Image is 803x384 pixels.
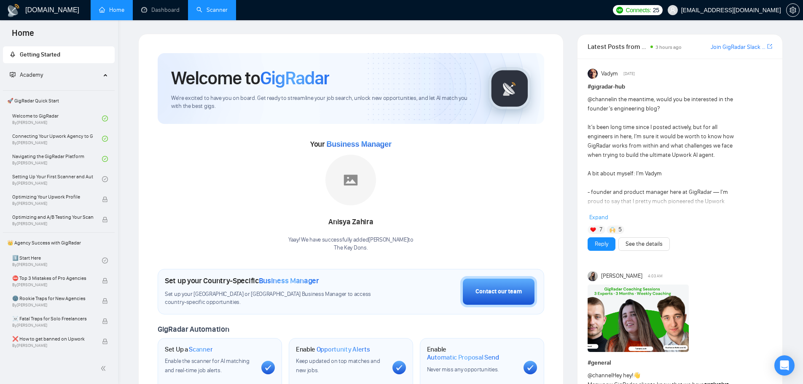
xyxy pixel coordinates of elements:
a: Navigating the GigRadar PlatformBy[PERSON_NAME] [12,150,102,168]
span: @channel [588,372,612,379]
img: Vadym [588,69,598,79]
button: setting [786,3,800,17]
span: double-left [100,364,109,373]
span: lock [102,217,108,223]
span: Academy [20,71,43,78]
a: 1️⃣ Start HereBy[PERSON_NAME] [12,251,102,270]
span: ❌ How to get banned on Upwork [12,335,93,343]
span: Set up your [GEOGRAPHIC_DATA] or [GEOGRAPHIC_DATA] Business Manager to access country-specific op... [165,290,388,306]
div: Anisya Zahira [288,215,414,229]
span: Connects: [626,5,651,15]
span: Opportunity Alerts [317,345,370,354]
span: Business Manager [326,140,391,148]
span: By [PERSON_NAME] [12,323,93,328]
span: Business Manager [259,276,319,285]
span: 👑 Agency Success with GigRadar [4,234,114,251]
img: ❤️ [590,227,596,233]
img: gigradar-logo.png [489,67,531,110]
span: lock [102,298,108,304]
img: logo [7,4,20,17]
span: lock [102,278,108,284]
span: [PERSON_NAME] [601,271,642,281]
span: 🚀 GigRadar Quick Start [4,92,114,109]
span: 👋 [633,372,640,379]
span: lock [102,338,108,344]
div: in the meantime, would you be interested in the founder’s engineering blog? It’s been long time s... [588,95,736,336]
span: Keep updated on top matches and new jobs. [296,357,380,374]
h1: # gigradar-hub [588,82,772,91]
button: Reply [588,237,615,251]
span: ☠️ Fatal Traps for Solo Freelancers [12,314,93,323]
span: Vadym [601,69,618,78]
a: Join GigRadar Slack Community [711,43,765,52]
span: check-circle [102,176,108,182]
img: Mariia Heshka [588,271,598,281]
span: rocket [10,51,16,57]
p: The Key Dons . [288,244,414,252]
span: 4:03 AM [648,272,663,280]
span: @channel [588,96,612,103]
span: fund-projection-screen [10,72,16,78]
button: See the details [618,237,670,251]
span: lock [102,196,108,202]
span: ⛔ Top 3 Mistakes of Pro Agencies [12,274,93,282]
span: setting [787,7,799,13]
span: 5 [618,226,622,234]
a: Welcome to GigRadarBy[PERSON_NAME] [12,109,102,128]
span: Expand [589,214,608,221]
h1: Enable [427,345,517,362]
span: By [PERSON_NAME] [12,343,93,348]
h1: # general [588,358,772,368]
h1: Welcome to [171,67,329,89]
span: export [767,43,772,50]
span: By [PERSON_NAME] [12,282,93,287]
span: 🌚 Rookie Traps for New Agencies [12,294,93,303]
a: Connecting Your Upwork Agency to GigRadarBy[PERSON_NAME] [12,129,102,148]
button: Contact our team [460,276,537,307]
span: By [PERSON_NAME] [12,221,93,226]
span: user [670,7,676,13]
a: searchScanner [196,6,228,13]
span: check-circle [102,136,108,142]
h1: Set up your Country-Specific [165,276,319,285]
span: Automatic Proposal Send [427,353,499,362]
span: Never miss any opportunities. [427,366,499,373]
a: export [767,43,772,51]
span: lock [102,318,108,324]
a: See the details [626,239,663,249]
li: Getting Started [3,46,115,63]
span: Latest Posts from the GigRadar Community [588,41,648,52]
span: Scanner [189,345,212,354]
span: Enable the scanner for AI matching and real-time job alerts. [165,357,250,374]
span: Your [310,140,392,149]
span: 7 [599,226,602,234]
span: We're excited to have you on board. Get ready to streamline your job search, unlock new opportuni... [171,94,475,110]
span: 3 hours ago [655,44,682,50]
h1: Set Up a [165,345,212,354]
img: placeholder.png [325,155,376,205]
img: F09L7DB94NL-GigRadar%20Coaching%20Sessions%20_%20Experts.png [588,285,689,352]
a: homeHome [99,6,124,13]
a: dashboardDashboard [141,6,180,13]
span: GigRadar [260,67,329,89]
div: Contact our team [475,287,522,296]
span: By [PERSON_NAME] [12,303,93,308]
span: Home [5,27,41,45]
span: check-circle [102,156,108,162]
div: Open Intercom Messenger [774,355,795,376]
span: GigRadar Automation [158,325,229,334]
img: 🙌 [610,227,615,233]
a: setting [786,7,800,13]
span: 25 [653,5,659,15]
h1: Enable [296,345,370,354]
a: Reply [595,239,608,249]
span: [DATE] [623,70,635,78]
img: upwork-logo.png [616,7,623,13]
span: Getting Started [20,51,60,58]
span: Optimizing and A/B Testing Your Scanner for Better Results [12,213,93,221]
span: By [PERSON_NAME] [12,201,93,206]
span: check-circle [102,258,108,263]
span: check-circle [102,115,108,121]
div: Yaay! We have successfully added [PERSON_NAME] to [288,236,414,252]
span: Optimizing Your Upwork Profile [12,193,93,201]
